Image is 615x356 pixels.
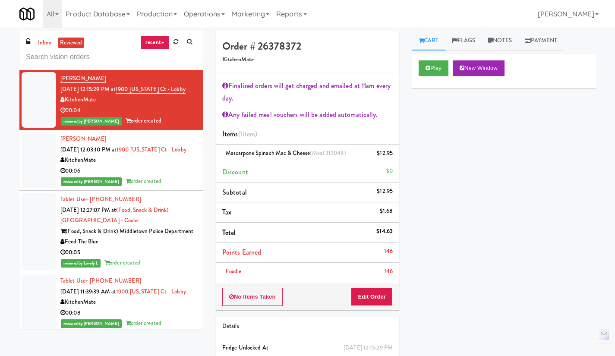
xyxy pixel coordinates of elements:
li: [PERSON_NAME][DATE] 12:15:29 PM at1900 [US_STATE] Ct - LobbyKitchenMate00:04reviewed by [PERSON_N... [19,70,203,130]
span: Total [222,227,236,237]
button: New Window [453,60,505,76]
a: 1900 [US_STATE] Ct - Lobby [116,287,186,296]
ng-pluralize: item [243,129,255,139]
span: · [PHONE_NUMBER] [87,195,141,203]
div: 00:08 [60,308,196,318]
span: [DATE] 11:39:39 AM at [60,287,116,296]
div: Any failed meal vouchers will be added automatically. [222,108,393,121]
span: order created [126,117,161,125]
h5: KitchenMate [222,57,393,63]
span: reviewed by [PERSON_NAME] [61,117,122,126]
span: Tax [222,207,231,217]
div: Details [222,321,393,332]
span: (Meal 313048) [310,149,346,157]
div: [DATE] 12:15:29 PM [344,343,393,353]
button: No Items Taken [222,288,283,306]
div: Finalized orders will get charged and emailed at 11am every day. [222,79,393,105]
div: $12.95 [377,186,393,197]
span: Items [222,129,257,139]
div: $1.68 [380,206,393,217]
div: KitchenMate [60,297,196,308]
div: 00:06 [60,166,196,176]
div: Fridge Unlocked At [222,343,393,353]
div: KitchenMate [60,155,196,166]
a: 1900 [US_STATE] Ct - Lobby [116,85,186,94]
div: $14.63 [376,226,393,237]
div: Feed The Blue [60,236,196,247]
div: 00:05 [60,247,196,258]
div: $12.95 [377,148,393,159]
a: Notes [482,31,518,50]
a: [PERSON_NAME] [60,74,106,83]
span: Discount [222,167,248,177]
a: [PERSON_NAME] [60,135,106,143]
div: 00:04 [60,105,196,116]
span: order created [126,319,161,327]
div: 146 [384,246,393,257]
span: reviewed by Lovely L [61,259,101,268]
button: Edit Order [351,288,393,306]
span: reviewed by [PERSON_NAME] [61,319,122,328]
span: [DATE] 12:03:10 PM at [60,145,117,154]
div: 146 [384,266,393,277]
input: Search vision orders [26,49,196,65]
a: Payment [518,31,564,50]
li: Tablet User· [PHONE_NUMBER][DATE] 12:27:07 PM at(Food, Snack & Drink) [GEOGRAPHIC_DATA] - Cooler(... [19,191,203,272]
span: Mascarpone Spinach Mac & Cheese [226,149,346,157]
span: order created [104,258,140,267]
a: reviewed [58,38,85,48]
button: Play [419,60,448,76]
span: Subtotal [222,187,247,197]
span: order created [126,177,161,185]
div: (Food, Snack & Drink) Middletown Police Department [60,226,196,237]
a: Flags [445,31,482,50]
span: [DATE] 12:27:07 PM at [60,206,116,214]
a: Cart [412,31,445,50]
span: · [PHONE_NUMBER] [87,277,141,285]
a: inbox [36,38,54,48]
a: Tablet User· [PHONE_NUMBER] [60,195,141,203]
span: Foodie [226,267,242,275]
li: Tablet User· [PHONE_NUMBER][DATE] 11:39:39 AM at1900 [US_STATE] Ct - LobbyKitchenMate00:08reviewe... [19,272,203,333]
span: (1 ) [238,129,258,139]
a: Tablet User· [PHONE_NUMBER] [60,277,141,285]
span: reviewed by [PERSON_NAME] [61,177,122,186]
img: Micromart [19,6,35,22]
span: Points Earned [222,247,261,257]
div: KitchenMate [60,95,196,105]
li: [PERSON_NAME][DATE] 12:03:10 PM at1900 [US_STATE] Ct - LobbyKitchenMate00:06reviewed by [PERSON_N... [19,130,203,191]
h4: Order # 26378372 [222,41,393,52]
a: recent [141,35,169,49]
div: $0 [386,166,393,176]
a: 1900 [US_STATE] Ct - Lobby [117,145,186,154]
span: [DATE] 12:15:29 PM at [60,85,116,93]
